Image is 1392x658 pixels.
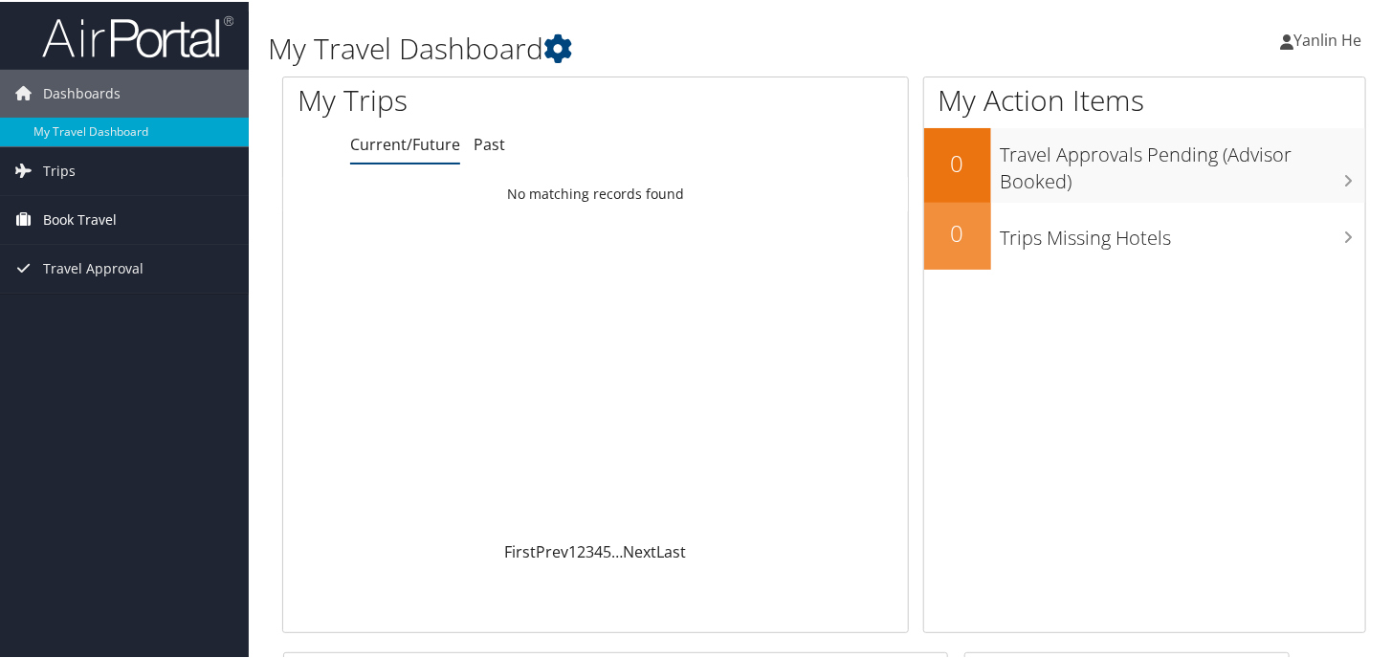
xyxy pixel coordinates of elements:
[474,132,505,153] a: Past
[298,78,633,119] h1: My Trips
[924,78,1365,119] h1: My Action Items
[623,539,656,560] a: Next
[924,145,991,178] h2: 0
[924,215,991,248] h2: 0
[1001,213,1365,250] h3: Trips Missing Hotels
[603,539,611,560] a: 5
[568,539,577,560] a: 1
[924,201,1365,268] a: 0Trips Missing Hotels
[350,132,460,153] a: Current/Future
[586,539,594,560] a: 3
[268,27,1009,67] h1: My Travel Dashboard
[283,175,908,209] td: No matching records found
[504,539,536,560] a: First
[1280,10,1381,67] a: Yanlin He
[611,539,623,560] span: …
[656,539,686,560] a: Last
[1293,28,1361,49] span: Yanlin He
[42,12,233,57] img: airportal-logo.png
[43,68,121,116] span: Dashboards
[536,539,568,560] a: Prev
[43,243,144,291] span: Travel Approval
[1001,130,1365,193] h3: Travel Approvals Pending (Advisor Booked)
[594,539,603,560] a: 4
[43,145,76,193] span: Trips
[577,539,586,560] a: 2
[924,126,1365,200] a: 0Travel Approvals Pending (Advisor Booked)
[43,194,117,242] span: Book Travel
